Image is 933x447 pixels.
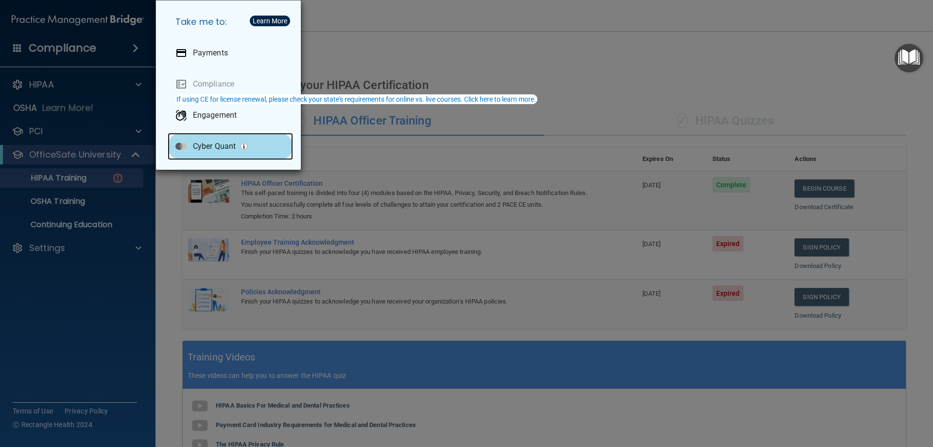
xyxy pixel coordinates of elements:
button: Open Resource Center [895,44,923,72]
h5: Take me to: [168,8,293,36]
iframe: Drift Widget Chat Controller [765,378,921,417]
p: Engagement [193,110,237,120]
a: Payments [168,39,293,67]
a: Compliance [168,71,293,98]
div: Learn More [253,18,287,24]
p: Cyber Quant [193,142,236,151]
button: If using CE for license renewal, please check your state's requirements for online vs. live cours... [175,94,537,104]
div: If using CE for license renewal, please check your state's requirements for online vs. live cours... [176,96,536,103]
a: Engagement [168,102,293,129]
a: Cyber Quant [168,133,293,160]
p: Payments [193,48,228,58]
button: Learn More [250,16,290,26]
